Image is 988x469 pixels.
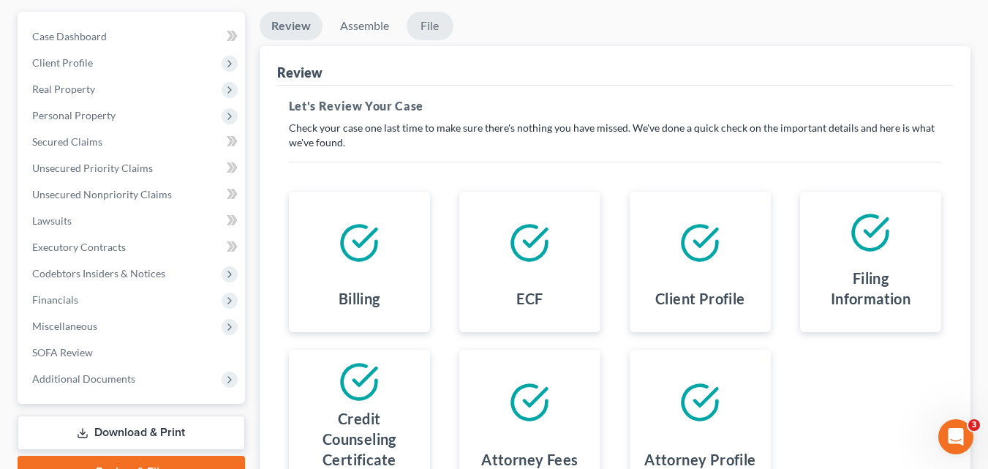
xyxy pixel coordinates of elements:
[32,135,102,148] span: Secured Claims
[20,129,245,155] a: Secured Claims
[277,64,323,81] div: Review
[407,12,453,40] a: File
[32,188,172,200] span: Unsecured Nonpriority Claims
[20,181,245,208] a: Unsecured Nonpriority Claims
[938,419,973,454] iframe: Intercom live chat
[328,12,401,40] a: Assemble
[32,214,72,227] span: Lawsuits
[260,12,323,40] a: Review
[32,241,126,253] span: Executory Contracts
[32,267,165,279] span: Codebtors Insiders & Notices
[32,293,78,306] span: Financials
[32,372,135,385] span: Additional Documents
[32,83,95,95] span: Real Property
[32,109,116,121] span: Personal Property
[18,416,245,450] a: Download & Print
[655,288,745,309] h4: Client Profile
[20,23,245,50] a: Case Dashboard
[32,56,93,69] span: Client Profile
[339,288,380,309] h4: Billing
[20,234,245,260] a: Executory Contracts
[20,339,245,366] a: SOFA Review
[289,97,941,115] h5: Let's Review Your Case
[32,320,97,332] span: Miscellaneous
[32,346,93,359] span: SOFA Review
[32,30,107,42] span: Case Dashboard
[516,288,543,309] h4: ECF
[20,155,245,181] a: Unsecured Priority Claims
[812,268,929,309] h4: Filing Information
[968,419,980,431] span: 3
[20,208,245,234] a: Lawsuits
[32,162,153,174] span: Unsecured Priority Claims
[289,121,941,150] p: Check your case one last time to make sure there's nothing you have missed. We've done a quick ch...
